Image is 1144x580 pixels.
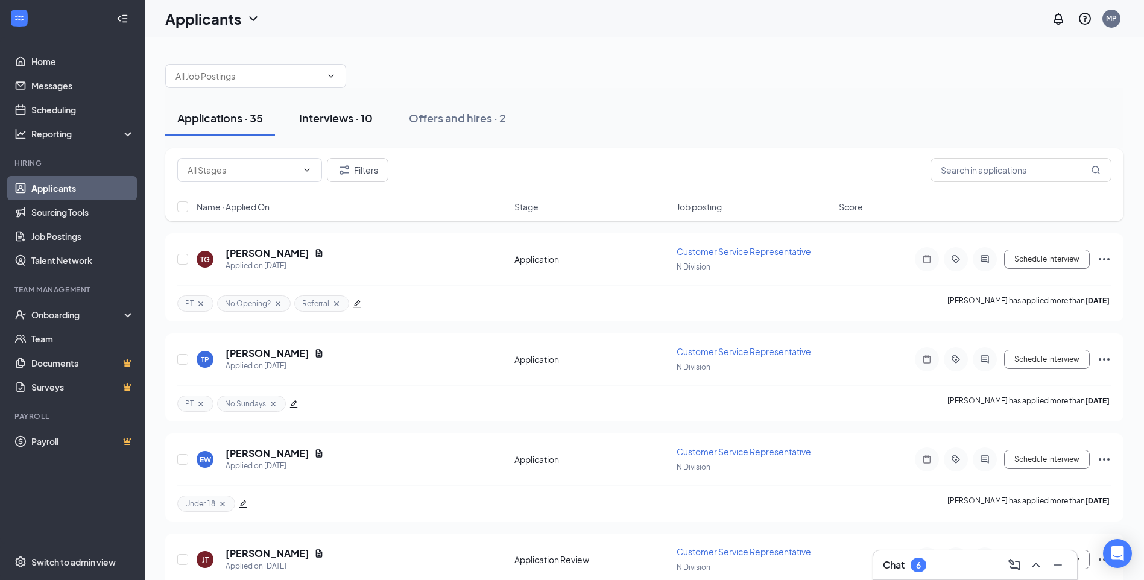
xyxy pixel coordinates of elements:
[1097,552,1111,567] svg: Ellipses
[14,411,132,421] div: Payroll
[218,499,227,509] svg: Cross
[299,110,373,125] div: Interviews · 10
[514,253,669,265] div: Application
[949,254,963,264] svg: ActiveTag
[31,200,134,224] a: Sourcing Tools
[514,553,669,566] div: Application Review
[978,254,992,264] svg: ActiveChat
[1106,13,1117,24] div: MP
[226,347,309,360] h5: [PERSON_NAME]
[1026,555,1046,575] button: ChevronUp
[883,558,905,572] h3: Chat
[165,8,241,29] h1: Applicants
[514,201,539,213] span: Stage
[677,546,811,557] span: Customer Service Representative
[409,110,506,125] div: Offers and hires · 2
[225,298,271,309] span: No Opening?
[1007,558,1022,572] svg: ComposeMessage
[916,560,921,570] div: 6
[677,246,811,257] span: Customer Service Representative
[31,176,134,200] a: Applicants
[302,298,329,309] span: Referral
[31,556,116,568] div: Switch to admin view
[185,499,215,509] span: Under 18
[200,455,211,465] div: EW
[947,496,1111,512] p: [PERSON_NAME] has applied more than .
[31,351,134,375] a: DocumentsCrown
[185,399,194,409] span: PT
[14,158,132,168] div: Hiring
[978,355,992,364] svg: ActiveChat
[920,455,934,464] svg: Note
[177,110,263,125] div: Applications · 35
[302,165,312,175] svg: ChevronDown
[931,158,1111,182] input: Search in applications
[949,355,963,364] svg: ActiveTag
[13,12,25,24] svg: WorkstreamLogo
[226,247,309,260] h5: [PERSON_NAME]
[839,201,863,213] span: Score
[1005,555,1024,575] button: ComposeMessage
[314,449,324,458] svg: Document
[947,396,1111,412] p: [PERSON_NAME] has applied more than .
[1097,452,1111,467] svg: Ellipses
[677,201,722,213] span: Job posting
[226,547,309,560] h5: [PERSON_NAME]
[949,455,963,464] svg: ActiveTag
[31,248,134,273] a: Talent Network
[1078,11,1092,26] svg: QuestionInfo
[677,563,710,572] span: N Division
[31,98,134,122] a: Scheduling
[314,348,324,358] svg: Document
[196,299,206,309] svg: Cross
[14,128,27,140] svg: Analysis
[289,400,298,408] span: edit
[31,375,134,399] a: SurveysCrown
[31,309,124,321] div: Onboarding
[225,399,266,409] span: No Sundays
[1051,558,1065,572] svg: Minimize
[1004,450,1090,469] button: Schedule Interview
[947,295,1111,312] p: [PERSON_NAME] has applied more than .
[197,201,270,213] span: Name · Applied On
[514,453,669,465] div: Application
[1103,539,1132,568] div: Open Intercom Messenger
[1085,396,1110,405] b: [DATE]
[201,355,209,365] div: TP
[1051,11,1066,26] svg: Notifications
[514,353,669,365] div: Application
[31,429,134,453] a: PayrollCrown
[14,285,132,295] div: Team Management
[202,555,209,565] div: JT
[31,49,134,74] a: Home
[188,163,297,177] input: All Stages
[273,299,283,309] svg: Cross
[337,163,352,177] svg: Filter
[200,254,210,265] div: TG
[1097,352,1111,367] svg: Ellipses
[920,355,934,364] svg: Note
[1085,496,1110,505] b: [DATE]
[14,556,27,568] svg: Settings
[677,362,710,371] span: N Division
[31,128,135,140] div: Reporting
[314,549,324,558] svg: Document
[31,224,134,248] a: Job Postings
[226,560,324,572] div: Applied on [DATE]
[677,446,811,457] span: Customer Service Representative
[31,327,134,351] a: Team
[332,299,341,309] svg: Cross
[1004,250,1090,269] button: Schedule Interview
[239,500,247,508] span: edit
[185,298,194,309] span: PT
[14,309,27,321] svg: UserCheck
[226,447,309,460] h5: [PERSON_NAME]
[677,262,710,271] span: N Division
[116,13,128,25] svg: Collapse
[353,300,361,308] span: edit
[1048,555,1067,575] button: Minimize
[314,248,324,258] svg: Document
[1085,296,1110,305] b: [DATE]
[978,455,992,464] svg: ActiveChat
[226,460,324,472] div: Applied on [DATE]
